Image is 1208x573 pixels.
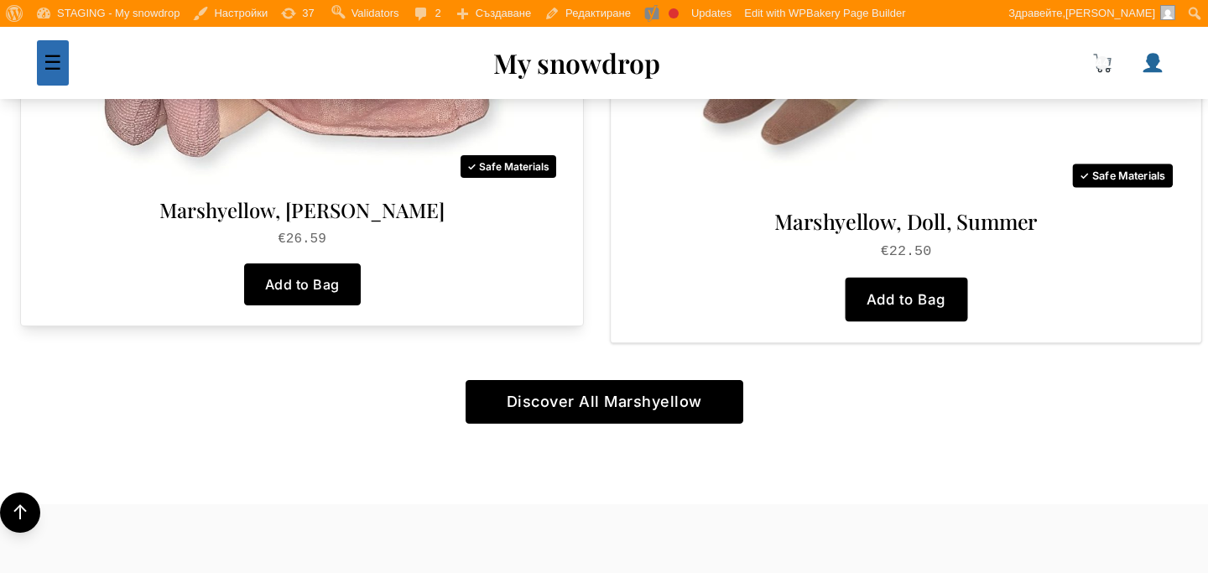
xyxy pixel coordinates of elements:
button: Add to Bag [845,278,967,322]
span: ☰ [44,50,62,75]
div: Focus keyphrase not set [669,8,679,18]
a: 44 [1084,44,1121,81]
bdi: 26.59 [278,232,326,247]
button: Toggle mobile menu [37,40,69,86]
span: 44 [1096,56,1109,70]
div: ✓ Safe Materials [461,155,556,178]
a: My snowdrop [493,44,660,81]
span: [PERSON_NAME] [1065,7,1155,19]
bdi: 22.50 [881,243,932,259]
span: € [278,232,286,247]
img: 🛒 [1092,53,1112,73]
button: Add to Bag [244,263,361,305]
span: € [881,243,889,259]
a: Marshyellow, [PERSON_NAME] [41,198,563,222]
div: ✓ Safe Materials [1072,164,1173,188]
img: 👤 [1143,53,1163,73]
a: Discover All Marshyellow [466,380,743,424]
a: Marshyellow, Doll, Summer [632,208,1179,233]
